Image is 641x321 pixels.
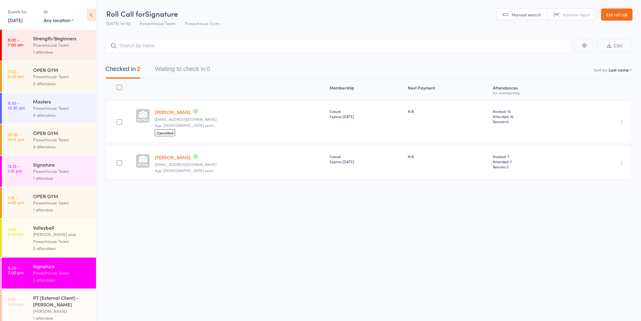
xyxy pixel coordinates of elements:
div: Casual [330,154,403,164]
div: 6 attendees [33,112,91,119]
div: At [44,7,74,17]
time: 6:00 - 7:00 am [8,37,23,47]
div: Signature [33,263,91,269]
small: cindylfisher@gmail.com [155,117,325,121]
a: 10:30 -12:15 pmOPEN GYMPowerhouse Team0 attendees [2,124,96,155]
div: [PERSON_NAME] [33,308,91,315]
input: Search by name [105,39,571,53]
span: Age: [DEMOGRAPHIC_DATA] years [155,168,214,173]
time: 1:15 - 4:00 pm [8,195,24,205]
div: N/A [408,154,488,159]
time: 6:00 - 7:00 pm [8,265,24,275]
a: 9:30 -10:30 amMastersPowerhouse Team6 attendees [2,93,96,124]
div: Expires [DATE] [330,114,403,119]
div: Masters [33,98,91,105]
div: PT (External Client) - [PERSON_NAME] [33,294,91,308]
span: Remain: [493,119,572,124]
div: Powerhouse Team [33,269,91,276]
div: Volleyball [33,224,91,231]
span: Cancelled [155,129,175,136]
time: 7:00 - 8:00 pm [8,297,24,306]
div: 2 attendees [33,276,91,283]
span: Age: [DEMOGRAPHIC_DATA] years [155,123,214,128]
a: 1:15 -4:00 pmOPEN GYMPowerhouse Team1 attendee [2,188,96,218]
div: Powerhouse Team [33,136,91,143]
div: OPEN GYM [33,130,91,136]
a: 4:00 -5:00 pmVolleyball[PERSON_NAME] and Powerhouse Team0 attendees [2,219,96,257]
div: Powerhouse Team [33,168,91,175]
div: 2 [137,66,140,72]
small: maryruthwood@gmail.com [155,162,325,167]
div: Events for [8,7,38,17]
span: Powerhouse Team [140,20,175,26]
a: [DATE] [8,17,23,23]
span: 0 [506,119,509,124]
div: 1 attendee [33,175,91,182]
div: Powerhouse Team [33,105,91,112]
div: Signature [33,161,91,168]
span: Attended: 7 [493,159,572,164]
div: OPEN GYM [33,66,91,73]
div: Expires [DATE] [330,159,403,164]
div: Powerhouse Team [33,199,91,206]
span: Roll Call for [106,8,145,19]
time: 10:30 - 12:15 pm [8,132,24,142]
span: 3 [506,164,508,169]
span: Attended: 10 [493,114,572,119]
span: Signature [145,8,178,19]
time: 12:15 - 1:15 pm [8,164,22,173]
button: Checked in2 [105,63,140,79]
a: 7:00 -8:00 amOPEN GYMPowerhouse Team0 attendees [2,61,96,92]
div: Powerhouse Team [33,42,91,49]
div: Any location [44,17,74,23]
div: 1 attendee [33,206,91,213]
div: N/A [408,109,488,114]
div: for membership [493,91,572,95]
span: Powerhouse Gym [185,20,219,26]
a: [PERSON_NAME] [155,154,191,160]
div: Atten­dances [490,82,574,98]
span: Scanner input [563,12,590,18]
div: Casual [330,109,403,119]
span: Booked: 10 [493,109,572,114]
span: Manual search [512,12,541,18]
div: Membership [327,82,405,98]
div: 0 [207,66,210,72]
div: 0 attendees [33,80,91,87]
a: Exit roll call [601,8,633,21]
span: Remain: [493,164,572,169]
a: 6:00 -7:00 amStrength/BeginnersPowerhouse Team1 attendee [2,30,96,61]
a: 12:15 -1:15 pmSignaturePowerhouse Team1 attendee [2,156,96,187]
span: [DATE] 18:00 [106,20,130,26]
span: Booked: 7 [493,154,572,159]
button: Waiting to check in0 [155,63,210,79]
div: OPEN GYM [33,193,91,199]
time: 9:30 - 10:30 am [8,100,25,110]
div: Last name [609,67,629,73]
div: 0 attendees [33,143,91,150]
label: Sort by [594,67,607,73]
div: Strength/Beginners [33,35,91,42]
div: 0 attendees [33,245,91,252]
time: 4:00 - 5:00 pm [8,227,24,236]
a: 6:00 -7:00 pmSignaturePowerhouse Team2 attendees [2,258,96,289]
a: [PERSON_NAME] [155,109,191,115]
button: CSV [597,39,632,52]
div: [PERSON_NAME] and Powerhouse Team [33,231,91,245]
time: 7:00 - 8:00 am [8,69,24,79]
div: Powerhouse Team [33,73,91,80]
div: 1 attendee [33,49,91,56]
div: Next Payment [405,82,490,98]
